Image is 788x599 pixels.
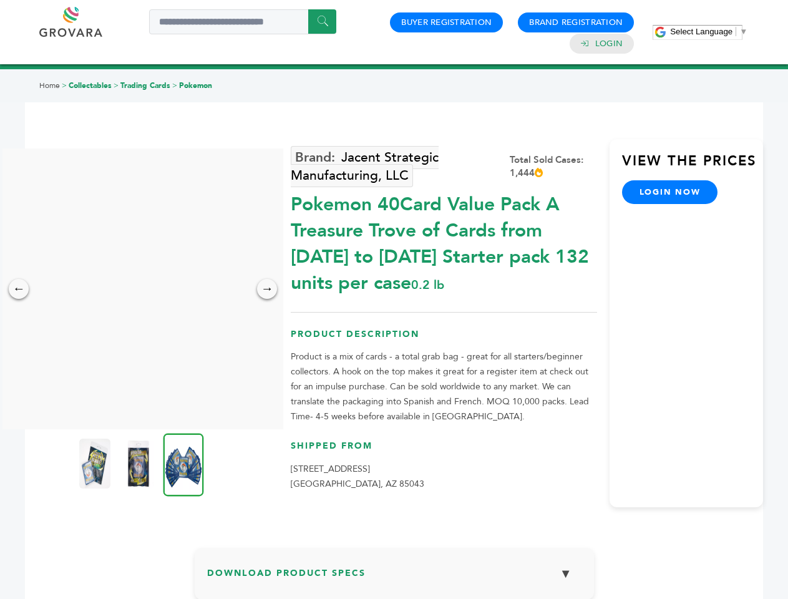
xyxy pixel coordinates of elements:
[120,80,170,90] a: Trading Cards
[62,80,67,90] span: >
[736,27,736,36] span: ​
[595,38,623,49] a: Login
[670,27,732,36] span: Select Language
[207,560,581,597] h3: Download Product Specs
[69,80,112,90] a: Collectables
[622,180,718,204] a: login now
[291,185,597,296] div: Pokemon 40Card Value Pack A Treasure Trove of Cards from [DATE] to [DATE] Starter pack 132 units ...
[291,146,439,187] a: Jacent Strategic Manufacturing, LLC
[670,27,747,36] a: Select Language​
[163,433,204,496] img: Pokemon 40-Card Value Pack – A Treasure Trove of Cards from 1996 to 2024 - Starter pack! 132 unit...
[179,80,212,90] a: Pokemon
[291,440,597,462] h3: Shipped From
[291,349,597,424] p: Product is a mix of cards - a total grab bag - great for all starters/beginner collectors. A hook...
[123,439,154,489] img: Pokemon 40-Card Value Pack – A Treasure Trove of Cards from 1996 to 2024 - Starter pack! 132 unit...
[172,80,177,90] span: >
[401,17,492,28] a: Buyer Registration
[257,279,277,299] div: →
[622,152,763,180] h3: View the Prices
[550,560,581,587] button: ▼
[114,80,119,90] span: >
[529,17,623,28] a: Brand Registration
[739,27,747,36] span: ▼
[291,462,597,492] p: [STREET_ADDRESS] [GEOGRAPHIC_DATA], AZ 85043
[510,153,597,180] div: Total Sold Cases: 1,444
[149,9,336,34] input: Search a product or brand...
[291,328,597,350] h3: Product Description
[411,276,444,293] span: 0.2 lb
[79,439,110,489] img: Pokemon 40-Card Value Pack – A Treasure Trove of Cards from 1996 to 2024 - Starter pack! 132 unit...
[9,279,29,299] div: ←
[39,80,60,90] a: Home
